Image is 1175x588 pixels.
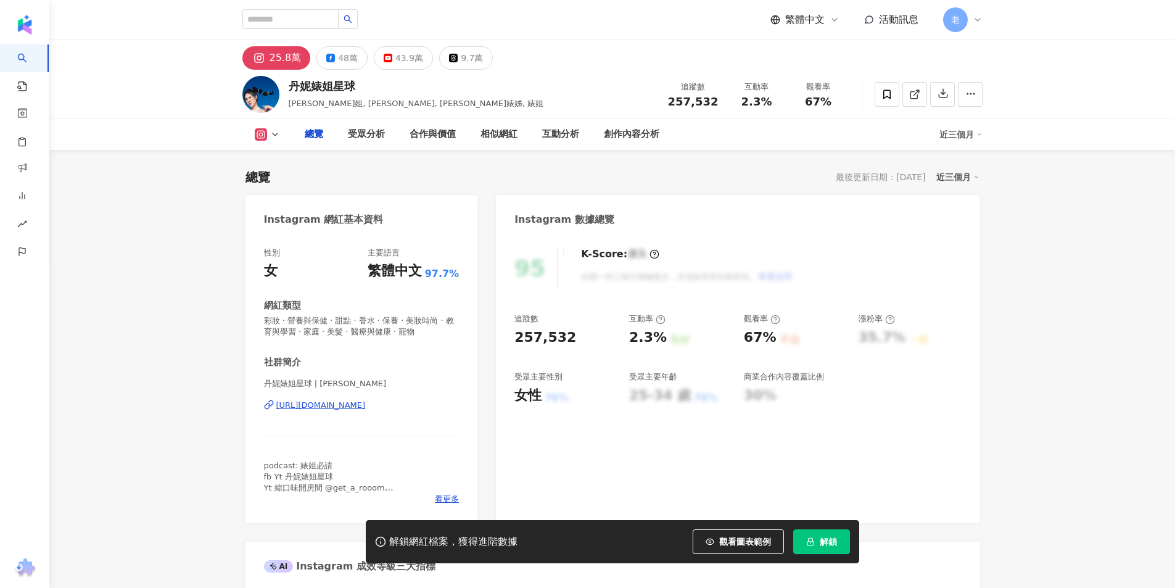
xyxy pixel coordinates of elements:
span: lock [806,537,815,546]
div: Instagram 數據總覽 [514,213,614,226]
div: 商業合作內容覆蓋比例 [744,371,824,383]
span: 2.3% [741,96,772,108]
div: 觀看率 [744,313,780,325]
div: 總覽 [245,168,270,186]
div: 43.9萬 [395,49,423,67]
div: 257,532 [514,328,576,347]
span: [PERSON_NAME]姐, [PERSON_NAME], [PERSON_NAME]婊姊, 婊姐 [289,99,544,108]
div: 互動分析 [542,127,579,142]
div: K-Score : [581,247,659,261]
div: 女 [264,262,278,281]
div: 社群簡介 [264,356,301,369]
div: 網紅類型 [264,299,301,312]
div: 近三個月 [939,125,983,144]
div: 追蹤數 [668,81,719,93]
span: 老 [951,13,960,27]
span: 97.7% [425,267,460,281]
span: 丹妮婊姐星球 | [PERSON_NAME] [264,378,460,389]
div: Instagram 成效等級三大指標 [264,560,435,573]
button: 48萬 [316,46,368,70]
div: 25.8萬 [270,49,302,67]
a: search [17,44,42,93]
div: 創作內容分析 [604,127,659,142]
div: 互動率 [629,313,666,325]
div: 受眾主要性別 [514,371,563,383]
div: Instagram 網紅基本資料 [264,213,384,226]
button: 43.9萬 [374,46,433,70]
div: 總覽 [305,127,323,142]
div: 9.7萬 [461,49,483,67]
div: 追蹤數 [514,313,538,325]
img: chrome extension [13,558,37,578]
span: rise [17,212,27,239]
a: [URL][DOMAIN_NAME] [264,400,460,411]
span: 觀看圖表範例 [719,537,771,547]
span: 257,532 [668,95,719,108]
div: 受眾主要年齡 [629,371,677,383]
button: 觀看圖表範例 [693,529,784,554]
span: podcast: 婊姐必請 fb Yt 丹妮婊姐星球 Yt 綜口味開房間 @get_a_rooom 出過3本書給大家蓋泡麵 工作請 [EMAIL_ADDRESS][DOMAIN_NAME] 大帝... [264,461,431,526]
div: 67% [744,328,777,347]
button: 9.7萬 [439,46,493,70]
button: 25.8萬 [242,46,311,70]
img: KOL Avatar [242,76,279,113]
div: 相似網紅 [480,127,517,142]
span: 解鎖 [820,537,837,547]
div: 主要語言 [368,247,400,259]
div: 丹妮婊姐星球 [289,78,544,94]
span: 活動訊息 [879,14,918,25]
div: 受眾分析 [348,127,385,142]
div: 女性 [514,386,542,405]
div: 繁體中文 [368,262,422,281]
span: 彩妝 · 營養與保健 · 甜點 · 香水 · 保養 · 美妝時尚 · 教育與學習 · 家庭 · 美髮 · 醫療與健康 · 寵物 [264,315,460,337]
span: search [344,15,352,23]
div: 解鎖網紅檔案，獲得進階數據 [389,536,517,549]
div: 性別 [264,247,280,259]
span: 繁體中文 [785,13,825,27]
span: 看更多 [435,494,459,505]
div: [URL][DOMAIN_NAME] [276,400,366,411]
div: 漲粉率 [859,313,895,325]
button: 解鎖 [793,529,850,554]
div: 互動率 [733,81,780,93]
div: 合作與價值 [410,127,456,142]
div: 近三個月 [936,169,979,185]
div: 觀看率 [795,81,842,93]
div: 最後更新日期：[DATE] [836,172,925,182]
span: 67% [805,96,831,108]
div: 2.3% [629,328,667,347]
img: logo icon [15,15,35,35]
div: 48萬 [338,49,358,67]
div: AI [264,560,294,573]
